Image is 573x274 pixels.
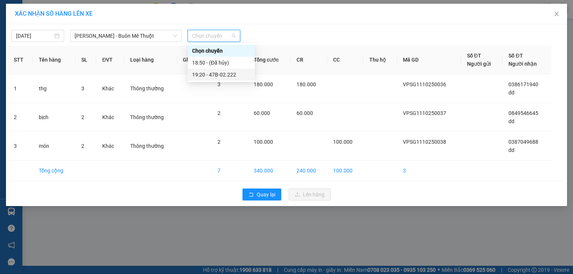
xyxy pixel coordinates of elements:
[33,46,75,74] th: Tên hàng
[508,139,538,145] span: 0387049688
[546,4,567,25] button: Close
[327,46,364,74] th: CC
[554,11,560,17] span: close
[96,132,124,161] td: Khác
[467,53,481,59] span: Số ĐT
[257,190,275,199] span: Quay lại
[33,103,75,132] td: bịch
[363,46,397,74] th: Thu hộ
[397,46,461,74] th: Mã GD
[254,110,270,116] span: 60.000
[192,30,236,41] span: Chọn chuyến
[508,110,538,116] span: 0849546645
[15,10,93,17] span: XÁC NHẬN SỐ HÀNG LÊN XE
[8,132,33,161] td: 3
[81,85,84,91] span: 3
[403,81,446,87] span: VPSG1110250036
[212,161,247,181] td: 7
[192,71,250,79] div: 19:20 - 47B-02.222
[508,90,514,96] span: dd
[217,139,220,145] span: 2
[333,139,353,145] span: 100.000
[291,161,327,181] td: 240.000
[248,161,291,181] td: 340.000
[217,81,220,87] span: 3
[124,74,177,103] td: Thông thường
[8,103,33,132] td: 2
[467,61,491,67] span: Người gửi
[8,74,33,103] td: 1
[177,46,212,74] th: Ghi chú
[33,132,75,161] td: món
[188,45,255,57] div: Chọn chuyến
[96,46,124,74] th: ĐVT
[327,161,364,181] td: 100.000
[217,110,220,116] span: 2
[81,114,84,120] span: 2
[75,30,177,41] span: Hồ Chí Minh - Buôn Mê Thuột
[508,118,514,124] span: dd
[403,110,446,116] span: VPSG1110250037
[16,32,53,40] input: 11/10/2025
[124,46,177,74] th: Loại hàng
[254,139,273,145] span: 100.000
[192,47,250,55] div: Chọn chuyến
[96,103,124,132] td: Khác
[403,139,446,145] span: VPSG1110250038
[248,46,291,74] th: Tổng cước
[297,110,313,116] span: 60.000
[242,189,281,200] button: rollbackQuay lại
[33,74,75,103] td: thg
[8,46,33,74] th: STT
[297,81,316,87] span: 180.000
[508,147,514,153] span: dd
[173,34,178,38] span: down
[33,161,75,181] td: Tổng cộng
[124,103,177,132] td: Thông thường
[248,192,254,198] span: rollback
[254,81,273,87] span: 180.000
[289,189,331,200] button: uploadLên hàng
[508,53,523,59] span: Số ĐT
[75,46,96,74] th: SL
[96,74,124,103] td: Khác
[291,46,327,74] th: CR
[81,143,84,149] span: 2
[397,161,461,181] td: 3
[508,81,538,87] span: 0386171940
[192,59,250,67] div: 18:50 - (Đã hủy)
[508,61,537,67] span: Người nhận
[124,132,177,161] td: Thông thường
